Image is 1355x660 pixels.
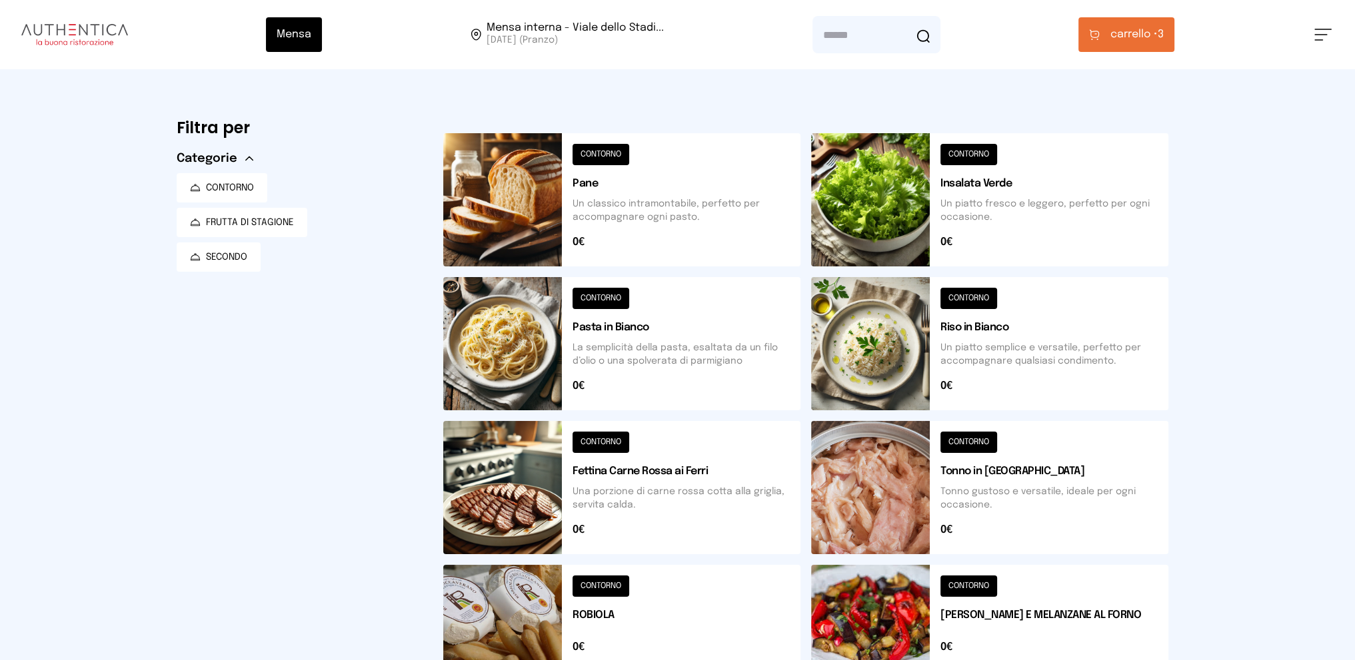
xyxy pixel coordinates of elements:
[487,33,664,47] span: [DATE] (Pranzo)
[206,250,247,264] span: SECONDO
[206,181,254,194] span: CONTORNO
[177,149,237,168] span: Categorie
[1110,27,1164,43] span: 3
[266,17,322,52] button: Mensa
[177,208,307,237] button: FRUTTA DI STAGIONE
[1078,17,1174,52] button: carrello •3
[177,117,422,139] h6: Filtra per
[487,23,664,47] span: Viale dello Stadio, 77, 05100 Terni TR, Italia
[206,216,294,229] span: FRUTTA DI STAGIONE
[177,173,267,202] button: CONTORNO
[177,149,253,168] button: Categorie
[177,242,261,272] button: SECONDO
[21,24,128,45] img: logo.8f33a47.png
[1110,27,1158,43] span: carrello •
